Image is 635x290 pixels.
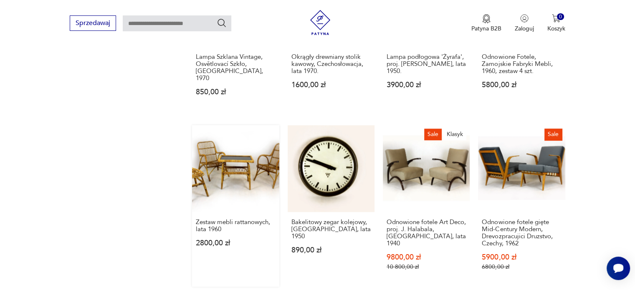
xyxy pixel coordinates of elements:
[291,53,371,75] h3: Okrągły drewniany stolik kawowy, Czechosłowacja, lata 1970.
[557,13,564,20] div: 0
[70,15,116,31] button: Sprzedawaj
[515,25,534,33] p: Zaloguj
[383,125,470,287] a: SaleKlasykOdnowione fotele Art Deco, proj. J. Halabala, Czechy, lata 1940Odnowione fotele Art Dec...
[192,125,279,287] a: Zestaw mebli rattanowych, lata 1960Zestaw mebli rattanowych, lata 19602800,00 zł
[387,219,466,247] h3: Odnowione fotele Art Deco, proj. J. Halabala, [GEOGRAPHIC_DATA], lata 1940
[482,263,561,270] p: 6800,00 zł
[482,14,491,23] img: Ikona medalu
[196,219,275,233] h3: Zestaw mebli rattanowych, lata 1960
[196,88,275,96] p: 850,00 zł
[482,219,561,247] h3: Odnowione fotele gięte Mid-Century Modern, Drevozpracujici Druzstvo, Czechy, 1962
[387,53,466,75] h3: Lampa podłogowa 'Żyrafa', proj. [PERSON_NAME], lata 1950.
[471,14,501,33] button: Patyna B2B
[482,53,561,75] h3: Odnowione Fotele, Zamojskie Fabryki Mebli, 1960, zestaw 4 szt.
[387,81,466,88] p: 3900,00 zł
[552,14,560,23] img: Ikona koszyka
[308,10,333,35] img: Patyna - sklep z meblami i dekoracjami vintage
[515,14,534,33] button: Zaloguj
[478,125,565,287] a: SaleOdnowione fotele gięte Mid-Century Modern, Drevozpracujici Druzstvo, Czechy, 1962Odnowione fo...
[482,254,561,261] p: 5900,00 zł
[291,247,371,254] p: 890,00 zł
[196,53,275,82] h3: Lampa Szklana Vintage, Osvětlovací Szkło, [GEOGRAPHIC_DATA], 1970
[547,14,565,33] button: 0Koszyk
[387,254,466,261] p: 9800,00 zł
[547,25,565,33] p: Koszyk
[471,25,501,33] p: Patyna B2B
[520,14,529,23] img: Ikonka użytkownika
[70,21,116,27] a: Sprzedawaj
[217,18,227,28] button: Szukaj
[471,14,501,33] a: Ikona medaluPatyna B2B
[291,81,371,88] p: 1600,00 zł
[387,263,466,270] p: 10 800,00 zł
[291,219,371,240] h3: Bakelitowy zegar kolejowy, [GEOGRAPHIC_DATA], lata 1950
[288,125,374,287] a: Bakelitowy zegar kolejowy, Pragotron, lata 1950Bakelitowy zegar kolejowy, [GEOGRAPHIC_DATA], lata...
[607,257,630,280] iframe: Smartsupp widget button
[196,240,275,247] p: 2800,00 zł
[482,81,561,88] p: 5800,00 zł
